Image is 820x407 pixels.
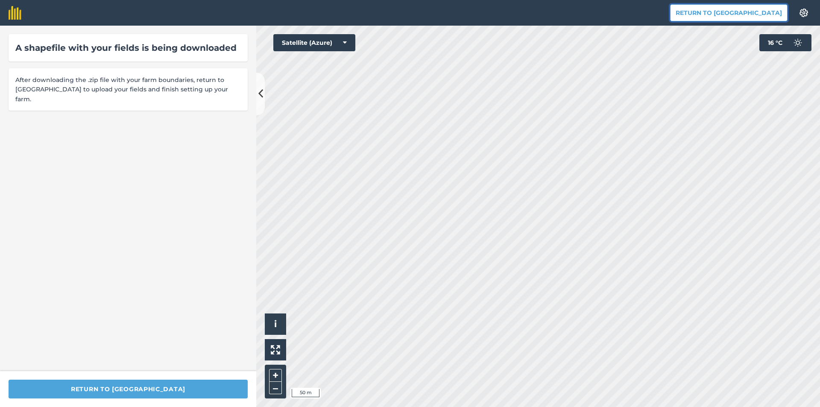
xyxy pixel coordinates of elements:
[9,380,248,398] button: Return to [GEOGRAPHIC_DATA]
[9,6,21,20] img: fieldmargin Logo
[799,9,809,17] img: A cog icon
[15,75,241,104] span: After downloading the .zip file with your farm boundaries, return to [GEOGRAPHIC_DATA] to upload ...
[670,4,788,21] button: Return to [GEOGRAPHIC_DATA]
[789,34,806,51] img: svg+xml;base64,PD94bWwgdmVyc2lvbj0iMS4wIiBlbmNvZGluZz0idXRmLTgiPz4KPCEtLSBHZW5lcmF0b3I6IEFkb2JlIE...
[274,319,277,329] span: i
[265,313,286,335] button: i
[269,369,282,382] button: +
[768,34,782,51] span: 16 ° C
[15,41,241,55] div: A shapefile with your fields is being downloaded
[271,345,280,354] img: Four arrows, one pointing top left, one top right, one bottom right and the last bottom left
[759,34,811,51] button: 16 °C
[273,34,355,51] button: Satellite (Azure)
[269,382,282,394] button: –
